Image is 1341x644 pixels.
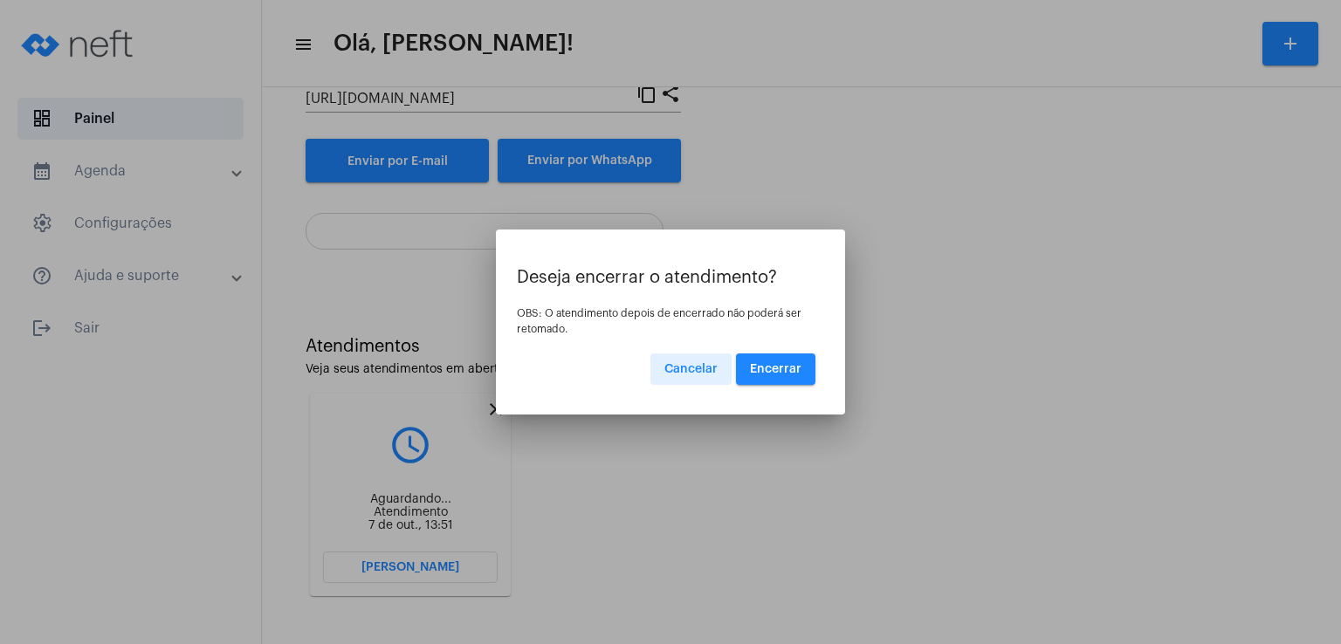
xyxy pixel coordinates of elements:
[750,363,801,375] span: Encerrar
[650,353,732,385] button: Cancelar
[517,308,801,334] span: OBS: O atendimento depois de encerrado não poderá ser retomado.
[736,353,815,385] button: Encerrar
[664,363,718,375] span: Cancelar
[517,268,824,287] p: Deseja encerrar o atendimento?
